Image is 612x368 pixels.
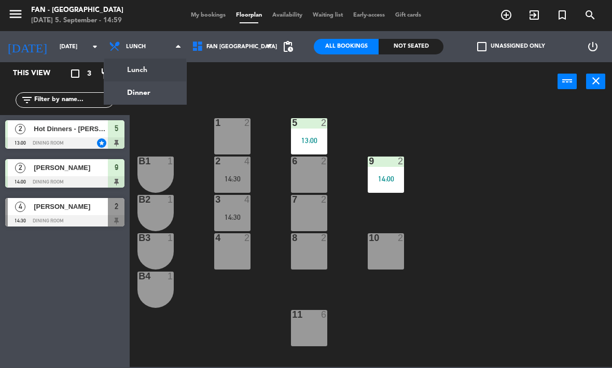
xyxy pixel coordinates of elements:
span: Hot Dinners - [PERSON_NAME] (invitation) [34,123,108,134]
span: [PERSON_NAME] [34,162,108,173]
span: pending_actions [282,40,294,53]
div: 1 [168,195,174,204]
i: close [590,75,602,87]
div: 14:30 [214,214,251,221]
div: 11 [292,310,293,319]
span: Gift cards [390,12,426,18]
i: search [584,9,596,21]
span: Special reservation [548,6,576,24]
div: 14:00 [368,175,404,182]
a: Lunch [104,59,186,81]
div: 5 [292,118,293,128]
i: crop_square [69,67,81,80]
button: close [586,74,605,89]
div: 2 [321,233,327,243]
div: 7 [292,195,293,204]
a: Dinner [104,81,186,104]
span: check_box_outline_blank [477,42,486,51]
span: Lunch [126,44,146,50]
div: [DATE] 5. September - 14:59 [31,16,123,26]
button: menu [8,6,23,25]
i: turned_in_not [556,9,568,21]
i: filter_list [21,94,33,106]
div: 2 [398,157,404,166]
div: 2 [244,233,251,243]
div: All Bookings [314,39,379,54]
div: This view [5,67,75,80]
span: 2 [115,200,118,213]
i: power_input [561,75,574,87]
div: 2 [321,118,327,128]
span: Floorplan [231,12,267,18]
span: 4 [15,202,25,212]
span: [PERSON_NAME] [34,201,108,212]
div: 6 [292,157,293,166]
div: 6 [321,310,327,319]
i: menu [8,6,23,22]
input: Filter by name... [33,94,114,106]
div: 13:00 [291,137,327,144]
label: Unassigned only [477,42,545,51]
div: 1 [168,157,174,166]
i: restaurant [100,67,113,80]
span: My bookings [186,12,231,18]
span: 3 [87,68,91,80]
i: arrow_drop_down [89,40,101,53]
span: BOOK TABLE [492,6,520,24]
span: 5 [115,122,118,135]
span: 2 [15,163,25,173]
div: 3 [215,195,216,204]
div: 1 [168,272,174,281]
div: 4 [215,233,216,243]
div: 2 [215,157,216,166]
span: 2 [15,124,25,134]
div: 1 [215,118,216,128]
button: power_input [558,74,577,89]
span: SEARCH [576,6,604,24]
div: 2 [244,118,251,128]
div: 2 [398,233,404,243]
span: WALK IN [520,6,548,24]
span: 9 [115,161,118,174]
div: 1 [168,233,174,243]
div: 8 [292,233,293,243]
div: 4 [244,157,251,166]
span: Early-access [348,12,390,18]
div: 2 [321,195,327,204]
div: Not seated [379,39,443,54]
span: Fan [GEOGRAPHIC_DATA] [206,44,277,50]
i: power_settings_new [587,40,599,53]
span: Waiting list [308,12,348,18]
div: 2 [321,157,327,166]
i: exit_to_app [528,9,540,21]
div: 4 [244,195,251,204]
i: add_circle_outline [500,9,512,21]
div: Fan - [GEOGRAPHIC_DATA] [31,5,123,16]
span: Availability [267,12,308,18]
div: 14:30 [214,175,251,182]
